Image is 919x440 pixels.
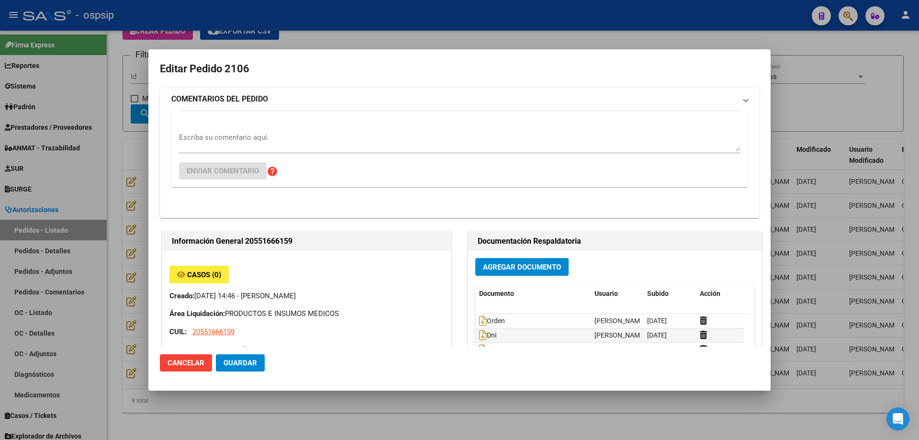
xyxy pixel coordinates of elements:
span: Cancelar [168,359,204,367]
strong: Parentesco: [169,345,208,354]
button: Casos (0) [169,266,229,283]
strong: Área Liquidación: [169,309,225,318]
span: Documento [479,290,514,297]
p: PRODUCTOS E INSUMOS MEDICOS [169,308,444,319]
span: [DATE] [647,346,667,353]
span: [DATE] [647,317,667,325]
strong: Creado: [169,292,194,300]
span: [PERSON_NAME] [594,331,646,339]
datatable-header-cell: Usuario [591,283,643,304]
span: [DATE] [647,331,667,339]
span: Usuario [594,290,618,297]
mat-expansion-panel-header: COMENTARIOS DEL PEDIDO [160,88,759,111]
span: Orden [479,317,505,325]
p: Hijo < 21 años [169,344,444,355]
div: COMENTARIOS DEL PEDIDO [160,111,759,217]
datatable-header-cell: Subido [643,283,696,304]
span: [PERSON_NAME] [594,346,646,353]
h2: Información General 20551666159 [172,236,441,247]
span: Enviar comentario [187,167,259,175]
span: [PERSON_NAME] [594,317,646,325]
button: Cancelar [160,354,212,372]
p: [DATE] 14:46 - [PERSON_NAME] [169,291,444,302]
button: Enviar comentario [179,162,267,180]
span: Acción [700,290,720,297]
h2: Editar Pedido 2106 [160,60,759,78]
span: Guardar [224,359,257,367]
span: Agregar Documento [483,263,561,271]
span: Dni [479,331,496,339]
div: Open Intercom Messenger [886,407,909,430]
span: 20551666159 [192,327,235,336]
mat-icon: help [267,166,278,177]
h2: Documentación Respaldatoria [478,236,752,247]
datatable-header-cell: Documento [475,283,591,304]
span: Carnet [479,346,507,353]
strong: COMENTARIOS DEL PEDIDO [171,93,268,105]
strong: CUIL: [169,327,187,336]
button: Agregar Documento [475,258,569,276]
datatable-header-cell: Acción [696,283,744,304]
span: Casos (0) [187,271,221,279]
span: Subido [647,290,669,297]
button: Guardar [216,354,265,372]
